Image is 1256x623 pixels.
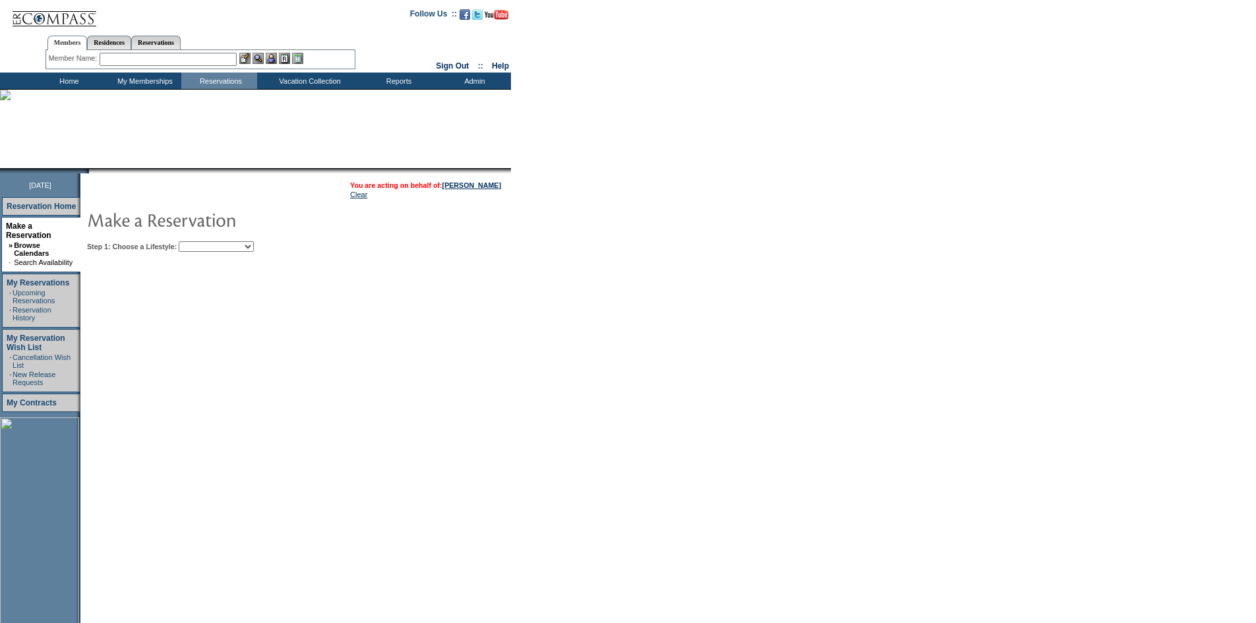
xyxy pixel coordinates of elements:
span: :: [478,61,483,71]
td: Vacation Collection [257,73,359,89]
a: Subscribe to our YouTube Channel [485,13,508,21]
td: · [9,258,13,266]
a: New Release Requests [13,371,55,386]
td: Reports [359,73,435,89]
td: Home [30,73,105,89]
a: Clear [350,191,367,198]
td: Reservations [181,73,257,89]
a: Help [492,61,509,71]
img: Subscribe to our YouTube Channel [485,10,508,20]
a: [PERSON_NAME] [442,181,501,189]
img: Follow us on Twitter [472,9,483,20]
td: My Memberships [105,73,181,89]
td: · [9,289,11,305]
a: Search Availability [14,258,73,266]
a: My Reservation Wish List [7,334,65,352]
b: Step 1: Choose a Lifestyle: [87,243,177,251]
a: Upcoming Reservations [13,289,55,305]
a: My Reservations [7,278,69,287]
a: Reservation History [13,306,51,322]
img: b_calculator.gif [292,53,303,64]
img: pgTtlMakeReservation.gif [87,206,351,233]
a: Residences [87,36,131,49]
img: Impersonate [266,53,277,64]
a: Reservations [131,36,181,49]
td: · [9,306,11,322]
a: Browse Calendars [14,241,49,257]
a: Members [47,36,88,50]
span: You are acting on behalf of: [350,181,501,189]
td: Admin [435,73,511,89]
img: blank.gif [89,168,90,173]
img: Become our fan on Facebook [460,9,470,20]
a: Sign Out [436,61,469,71]
img: promoShadowLeftCorner.gif [84,168,89,173]
td: · [9,353,11,369]
td: · [9,371,11,386]
img: b_edit.gif [239,53,251,64]
a: My Contracts [7,398,57,407]
a: Become our fan on Facebook [460,13,470,21]
img: View [253,53,264,64]
a: Cancellation Wish List [13,353,71,369]
div: Member Name: [49,53,100,64]
a: Reservation Home [7,202,76,211]
a: Follow us on Twitter [472,13,483,21]
td: Follow Us :: [410,8,457,24]
b: » [9,241,13,249]
a: Make a Reservation [6,222,51,240]
span: [DATE] [29,181,51,189]
img: Reservations [279,53,290,64]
